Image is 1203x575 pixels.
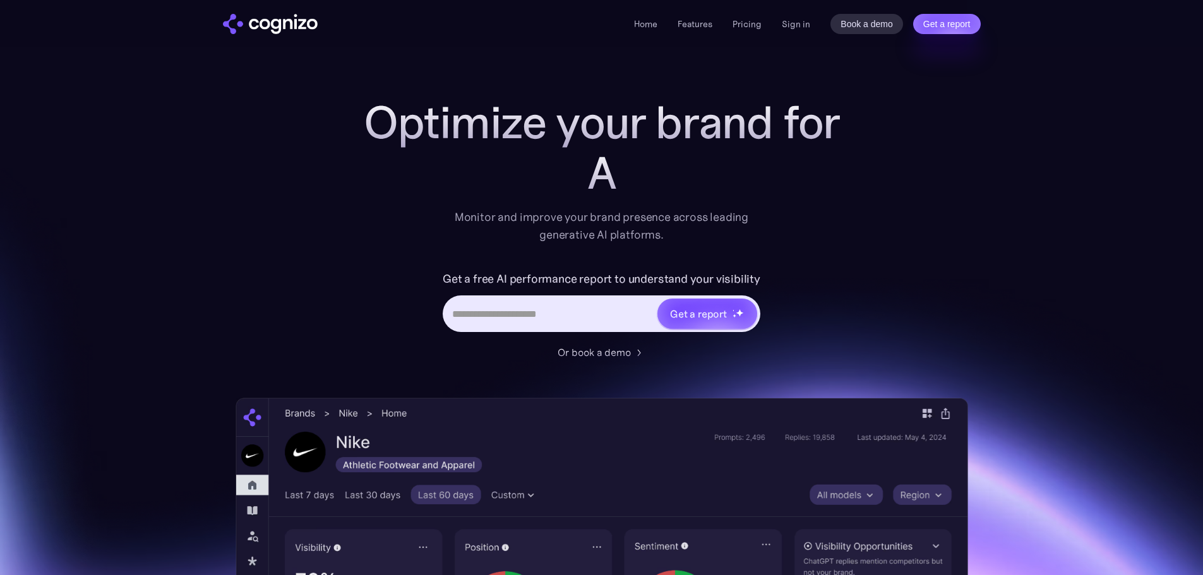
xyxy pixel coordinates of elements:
label: Get a free AI performance report to understand your visibility [443,269,760,289]
img: star [733,314,737,318]
a: Sign in [782,16,810,32]
form: Hero URL Input Form [443,269,760,338]
div: Monitor and improve your brand presence across leading generative AI platforms. [446,208,757,244]
img: cognizo logo [223,14,318,34]
h1: Optimize your brand for [349,97,854,148]
div: Or book a demo [558,345,631,360]
div: Get a report [670,306,727,321]
a: Book a demo [830,14,903,34]
div: A [349,148,854,198]
a: Get a report [913,14,981,34]
a: Or book a demo [558,345,646,360]
img: star [736,309,744,317]
a: Pricing [733,18,762,30]
a: Features [678,18,712,30]
a: home [223,14,318,34]
img: star [733,309,734,311]
a: Home [634,18,657,30]
a: Get a reportstarstarstar [656,297,758,330]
